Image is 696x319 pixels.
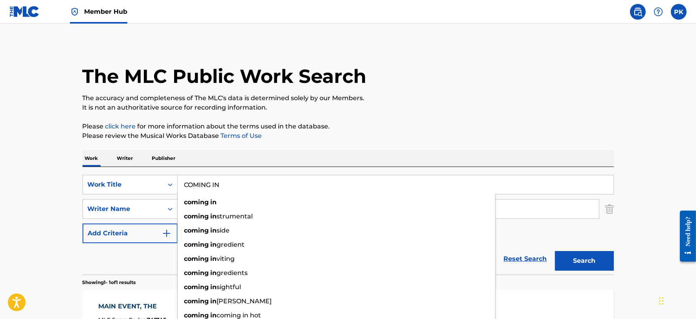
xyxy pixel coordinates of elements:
[605,199,614,219] img: Delete Criterion
[217,312,261,319] span: coming in hot
[211,269,217,277] strong: in
[217,283,241,291] span: sightful
[184,297,209,305] strong: coming
[83,103,614,112] p: It is not an authoritative source for recording information.
[650,4,666,20] div: Help
[184,198,209,206] strong: coming
[217,241,245,248] span: gredient
[83,224,178,243] button: Add Criteria
[657,281,696,319] iframe: Chat Widget
[654,7,663,16] img: help
[83,93,614,103] p: The accuracy and completeness of The MLC's data is determined solely by our Members.
[184,227,209,234] strong: coming
[219,132,262,139] a: Terms of Use
[500,250,551,268] a: Reset Search
[671,4,687,20] div: User Menu
[217,269,248,277] span: gredients
[83,150,101,167] p: Work
[70,7,79,16] img: Top Rightsholder
[88,204,158,214] div: Writer Name
[217,297,272,305] span: [PERSON_NAME]
[184,213,209,220] strong: coming
[83,64,367,88] h1: The MLC Public Work Search
[211,312,217,319] strong: in
[184,241,209,248] strong: coming
[105,123,136,130] a: click here
[217,255,235,262] span: viting
[633,7,643,16] img: search
[150,150,178,167] p: Publisher
[184,255,209,262] strong: coming
[217,213,253,220] span: strumental
[9,6,40,17] img: MLC Logo
[83,175,614,275] form: Search Form
[217,227,230,234] span: side
[211,227,217,234] strong: in
[630,4,646,20] a: Public Search
[555,251,614,271] button: Search
[211,241,217,248] strong: in
[162,229,171,238] img: 9d2ae6d4665cec9f34b9.svg
[211,283,217,291] strong: in
[83,122,614,131] p: Please for more information about the terms used in the database.
[211,255,217,262] strong: in
[88,180,158,189] div: Work Title
[184,283,209,291] strong: coming
[184,269,209,277] strong: coming
[211,213,217,220] strong: in
[84,7,127,16] span: Member Hub
[211,198,217,206] strong: in
[83,279,136,286] p: Showing 1 - 1 of 1 results
[211,297,217,305] strong: in
[184,312,209,319] strong: coming
[98,302,166,311] div: MAIN EVENT, THE
[674,204,696,268] iframe: Resource Center
[659,289,664,313] div: Drag
[83,131,614,141] p: Please review the Musical Works Database
[115,150,136,167] p: Writer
